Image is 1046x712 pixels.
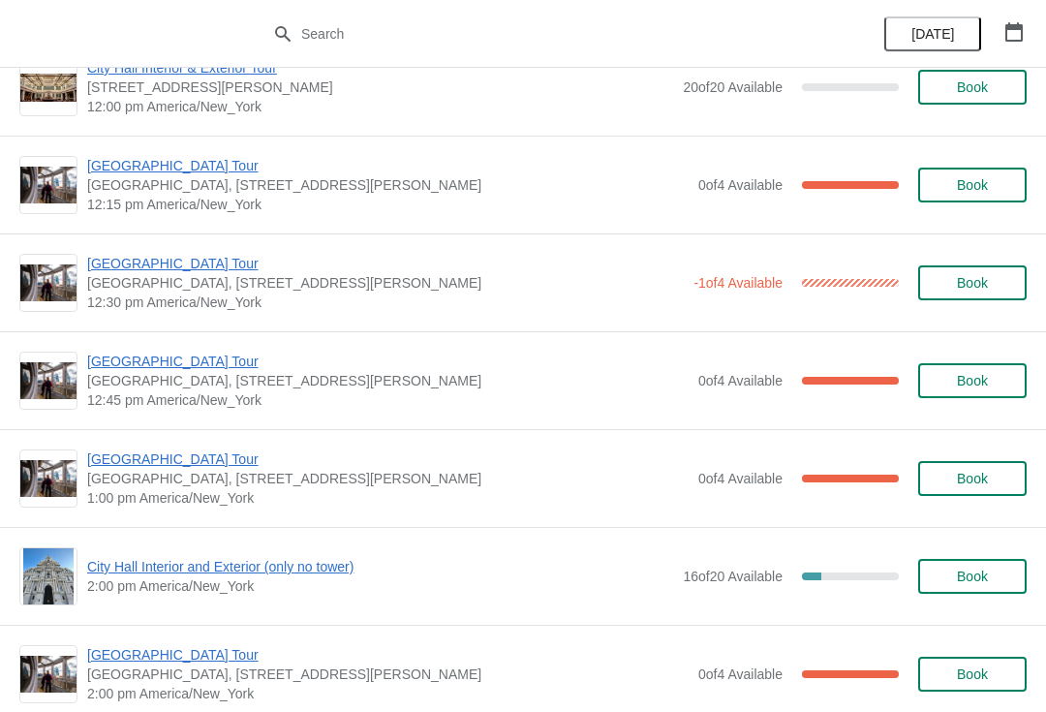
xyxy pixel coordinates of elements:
[300,16,784,51] input: Search
[698,471,783,486] span: 0 of 4 Available
[23,548,75,604] img: City Hall Interior and Exterior (only no tower) | | 2:00 pm America/New_York
[957,79,988,95] span: Book
[20,362,77,400] img: City Hall Tower Tour | City Hall Visitor Center, 1400 John F Kennedy Boulevard Suite 121, Philade...
[957,471,988,486] span: Book
[87,557,673,576] span: City Hall Interior and Exterior (only no tower)
[918,461,1027,496] button: Book
[884,16,981,51] button: [DATE]
[87,576,673,596] span: 2:00 pm America/New_York
[87,665,689,684] span: [GEOGRAPHIC_DATA], [STREET_ADDRESS][PERSON_NAME]
[698,177,783,193] span: 0 of 4 Available
[957,275,988,291] span: Book
[87,488,689,508] span: 1:00 pm America/New_York
[918,657,1027,692] button: Book
[87,684,689,703] span: 2:00 pm America/New_York
[698,373,783,388] span: 0 of 4 Available
[20,264,77,302] img: City Hall Tower Tour | City Hall Visitor Center, 1400 John F Kennedy Boulevard Suite 121, Philade...
[918,70,1027,105] button: Book
[87,449,689,469] span: [GEOGRAPHIC_DATA] Tour
[918,265,1027,300] button: Book
[87,469,689,488] span: [GEOGRAPHIC_DATA], [STREET_ADDRESS][PERSON_NAME]
[911,26,954,42] span: [DATE]
[87,352,689,371] span: [GEOGRAPHIC_DATA] Tour
[87,175,689,195] span: [GEOGRAPHIC_DATA], [STREET_ADDRESS][PERSON_NAME]
[698,666,783,682] span: 0 of 4 Available
[957,666,988,682] span: Book
[683,79,783,95] span: 20 of 20 Available
[87,77,673,97] span: [STREET_ADDRESS][PERSON_NAME]
[87,371,689,390] span: [GEOGRAPHIC_DATA], [STREET_ADDRESS][PERSON_NAME]
[918,168,1027,202] button: Book
[693,275,783,291] span: -1 of 4 Available
[683,569,783,584] span: 16 of 20 Available
[20,656,77,694] img: City Hall Tower Tour | City Hall Visitor Center, 1400 John F Kennedy Boulevard Suite 121, Philade...
[87,273,684,293] span: [GEOGRAPHIC_DATA], [STREET_ADDRESS][PERSON_NAME]
[20,460,77,498] img: City Hall Tower Tour | City Hall Visitor Center, 1400 John F Kennedy Boulevard Suite 121, Philade...
[87,195,689,214] span: 12:15 pm America/New_York
[918,559,1027,594] button: Book
[87,97,673,116] span: 12:00 pm America/New_York
[20,167,77,204] img: City Hall Tower Tour | City Hall Visitor Center, 1400 John F Kennedy Boulevard Suite 121, Philade...
[957,373,988,388] span: Book
[87,645,689,665] span: [GEOGRAPHIC_DATA] Tour
[957,177,988,193] span: Book
[87,58,673,77] span: City Hall Interior & Exterior Tour
[957,569,988,584] span: Book
[87,156,689,175] span: [GEOGRAPHIC_DATA] Tour
[918,363,1027,398] button: Book
[87,254,684,273] span: [GEOGRAPHIC_DATA] Tour
[87,293,684,312] span: 12:30 pm America/New_York
[87,390,689,410] span: 12:45 pm America/New_York
[20,74,77,102] img: City Hall Interior & Exterior Tour | 1400 John F Kennedy Boulevard, Suite 121, Philadelphia, PA, ...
